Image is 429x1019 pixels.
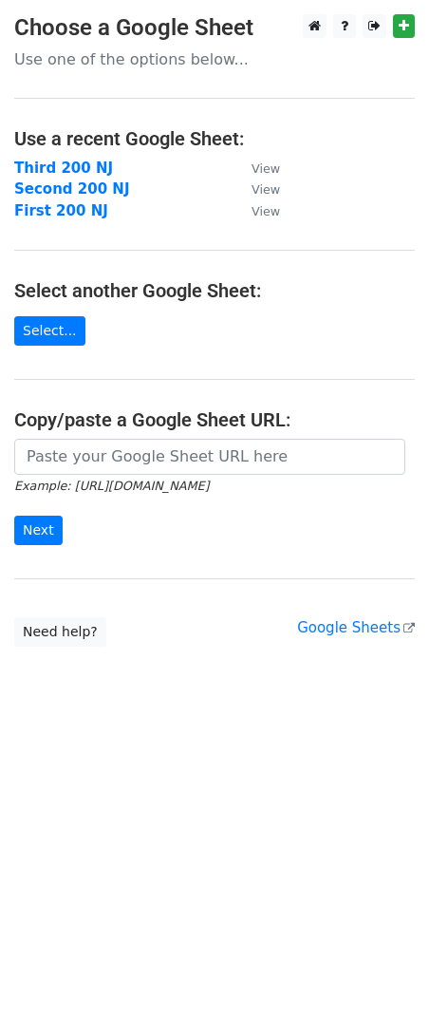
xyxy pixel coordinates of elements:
[14,408,415,431] h4: Copy/paste a Google Sheet URL:
[233,160,280,177] a: View
[14,479,209,493] small: Example: [URL][DOMAIN_NAME]
[252,204,280,218] small: View
[14,127,415,150] h4: Use a recent Google Sheet:
[297,619,415,636] a: Google Sheets
[14,516,63,545] input: Next
[252,161,280,176] small: View
[14,279,415,302] h4: Select another Google Sheet:
[14,617,106,647] a: Need help?
[252,182,280,197] small: View
[14,180,129,198] a: Second 200 NJ
[14,202,108,219] a: First 200 NJ
[14,160,113,177] a: Third 200 NJ
[14,14,415,42] h3: Choose a Google Sheet
[14,49,415,69] p: Use one of the options below...
[233,202,280,219] a: View
[14,316,85,346] a: Select...
[233,180,280,198] a: View
[14,439,405,475] input: Paste your Google Sheet URL here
